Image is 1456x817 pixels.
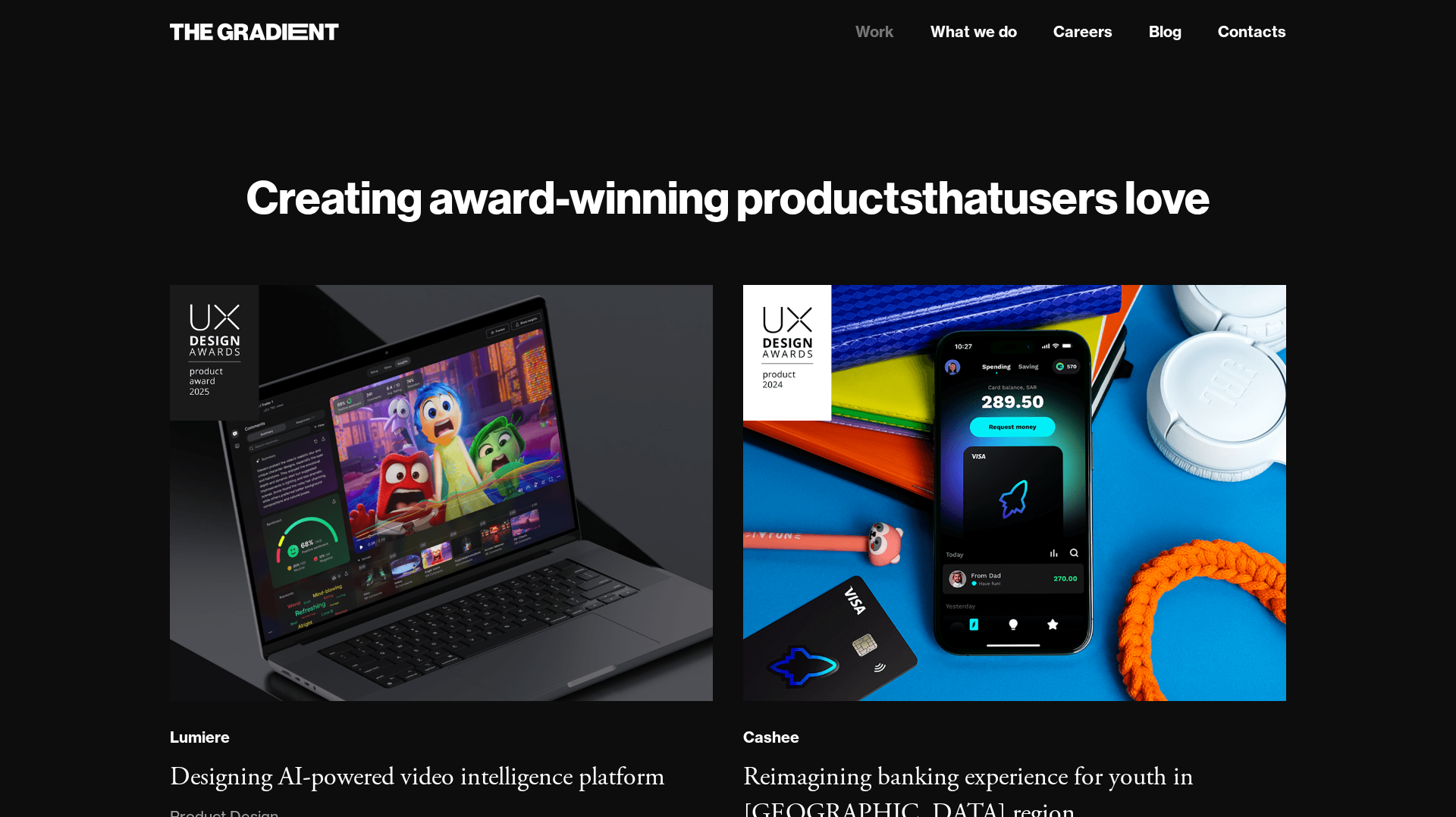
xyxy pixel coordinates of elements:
[1053,20,1112,43] a: Careers
[922,168,1003,226] strong: that
[170,170,1286,224] h1: Creating award-winning products users love
[170,728,230,747] div: Lumiere
[1149,20,1181,43] a: Blog
[743,728,799,747] div: Cashee
[930,20,1017,43] a: What we do
[170,761,665,794] h3: Designing AI-powered video intelligence platform
[855,20,894,43] a: Work
[1218,20,1286,43] a: Contacts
